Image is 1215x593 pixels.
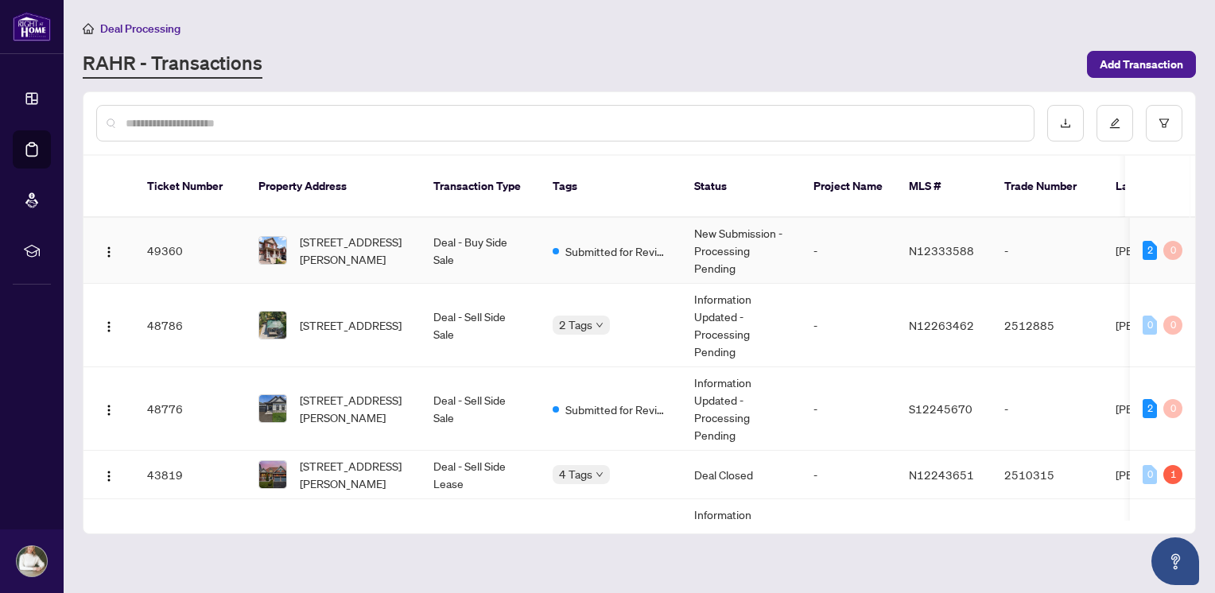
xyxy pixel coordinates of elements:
[681,367,801,451] td: Information Updated - Processing Pending
[259,312,286,339] img: thumbnail-img
[96,462,122,487] button: Logo
[565,242,669,260] span: Submitted for Review
[540,156,681,218] th: Tags
[1143,399,1157,418] div: 2
[801,156,896,218] th: Project Name
[896,156,992,218] th: MLS #
[1151,537,1199,585] button: Open asap
[1143,316,1157,335] div: 0
[909,318,974,332] span: N12263462
[246,156,421,218] th: Property Address
[992,284,1103,367] td: 2512885
[103,320,115,333] img: Logo
[83,23,94,34] span: home
[421,367,540,451] td: Deal - Sell Side Sale
[596,321,604,329] span: down
[559,465,592,483] span: 4 Tags
[421,218,540,284] td: Deal - Buy Side Sale
[300,391,408,426] span: [STREET_ADDRESS][PERSON_NAME]
[13,12,51,41] img: logo
[1159,118,1170,129] span: filter
[134,451,246,499] td: 43819
[259,237,286,264] img: thumbnail-img
[1163,241,1182,260] div: 0
[1163,465,1182,484] div: 1
[1163,316,1182,335] div: 0
[1143,241,1157,260] div: 2
[681,499,801,583] td: Information Updated - Processing Pending
[681,218,801,284] td: New Submission - Processing Pending
[134,499,246,583] td: 41258
[1097,105,1133,141] button: edit
[992,218,1103,284] td: -
[103,470,115,483] img: Logo
[134,156,246,218] th: Ticket Number
[1109,118,1120,129] span: edit
[103,404,115,417] img: Logo
[96,396,122,421] button: Logo
[565,401,669,418] span: Submitted for Review
[1100,52,1183,77] span: Add Transaction
[100,21,181,36] span: Deal Processing
[134,284,246,367] td: 48786
[596,471,604,479] span: down
[559,316,592,334] span: 2 Tags
[801,451,896,499] td: -
[992,451,1103,499] td: 2510315
[17,546,47,576] img: Profile Icon
[134,218,246,284] td: 49360
[1146,105,1182,141] button: filter
[681,284,801,367] td: Information Updated - Processing Pending
[96,238,122,263] button: Logo
[801,284,896,367] td: -
[801,218,896,284] td: -
[134,367,246,451] td: 48776
[103,246,115,258] img: Logo
[1087,51,1196,78] button: Add Transaction
[421,284,540,367] td: Deal - Sell Side Sale
[259,395,286,422] img: thumbnail-img
[83,50,262,79] a: RAHR - Transactions
[992,156,1103,218] th: Trade Number
[1143,465,1157,484] div: 0
[1047,105,1084,141] button: download
[992,367,1103,451] td: -
[681,451,801,499] td: Deal Closed
[681,156,801,218] th: Status
[909,467,974,482] span: N12243651
[1060,118,1071,129] span: download
[801,499,896,583] td: -
[96,312,122,338] button: Logo
[992,499,1103,583] td: -
[259,461,286,488] img: thumbnail-img
[300,316,402,334] span: [STREET_ADDRESS]
[1163,399,1182,418] div: 0
[421,156,540,218] th: Transaction Type
[300,457,408,492] span: [STREET_ADDRESS][PERSON_NAME]
[421,499,540,583] td: Listing
[300,233,408,268] span: [STREET_ADDRESS][PERSON_NAME]
[909,243,974,258] span: N12333588
[801,367,896,451] td: -
[421,451,540,499] td: Deal - Sell Side Lease
[909,401,972,416] span: S12245670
